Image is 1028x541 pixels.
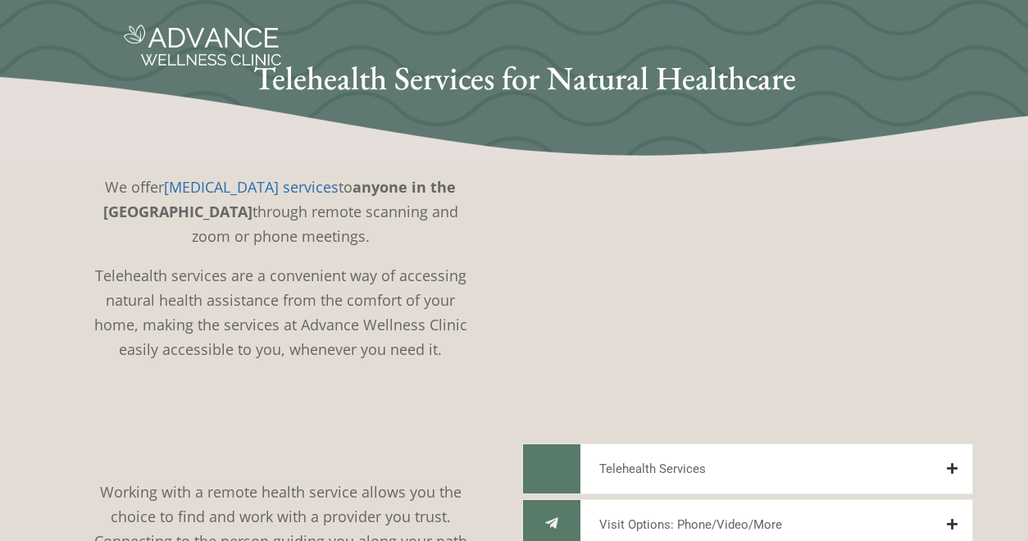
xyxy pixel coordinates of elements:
p: We offer to through remote scanning and zoom or phone meetings. [88,175,473,248]
button: Telehealth Services [522,443,973,494]
p: Telehealth services are a convenient way of accessing natural health assistance from the comfort ... [88,263,473,361]
span: Telehealth Services [599,459,706,479]
a: [MEDICAL_DATA] services [164,177,339,197]
span: Visit Options: Phone/Video/More [599,515,782,534]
